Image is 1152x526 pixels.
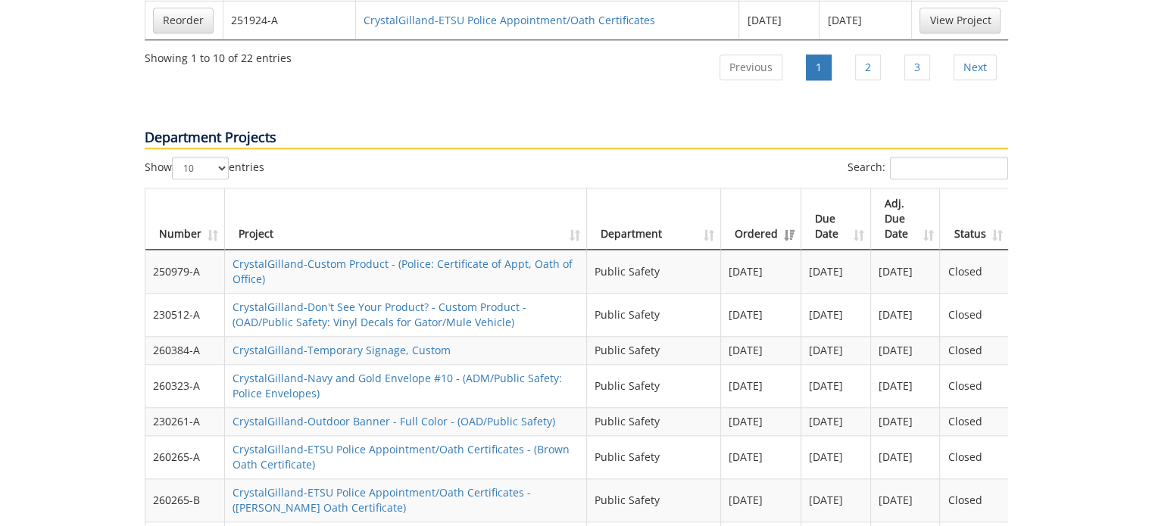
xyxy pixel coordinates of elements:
[940,364,1008,407] td: Closed
[871,478,941,521] td: [DATE]
[223,1,357,39] td: 251924-A
[145,478,225,521] td: 260265-B
[871,435,941,478] td: [DATE]
[364,13,655,27] a: CrystalGilland-ETSU Police Appointment/Oath Certificates
[871,336,941,364] td: [DATE]
[954,54,997,80] a: Next
[153,8,214,33] a: Reorder
[739,1,820,39] td: [DATE]
[233,300,526,329] a: CrystalGilland-Don't See Your Product? - Custom Product - (OAD/Public Safety: Vinyl Decals for Ga...
[721,336,801,364] td: [DATE]
[848,157,1008,179] label: Search:
[801,250,871,293] td: [DATE]
[940,407,1008,435] td: Closed
[919,8,1001,33] a: View Project
[871,407,941,435] td: [DATE]
[587,478,721,521] td: Public Safety
[801,293,871,336] td: [DATE]
[587,250,721,293] td: Public Safety
[871,364,941,407] td: [DATE]
[820,1,912,39] td: [DATE]
[801,478,871,521] td: [DATE]
[806,54,832,80] a: 1
[145,188,225,250] th: Number: activate to sort column ascending
[145,435,225,478] td: 260265-A
[587,364,721,407] td: Public Safety
[233,343,451,357] a: CrystalGilland-Temporary Signage, Custom
[145,128,1008,149] p: Department Projects
[172,157,229,179] select: Showentries
[145,364,225,407] td: 260323-A
[721,293,801,336] td: [DATE]
[587,293,721,336] td: Public Safety
[801,407,871,435] td: [DATE]
[720,54,782,80] a: Previous
[940,336,1008,364] td: Closed
[940,478,1008,521] td: Closed
[225,188,587,250] th: Project: activate to sort column ascending
[801,435,871,478] td: [DATE]
[145,293,225,336] td: 230512-A
[145,336,225,364] td: 260384-A
[587,435,721,478] td: Public Safety
[801,188,871,250] th: Due Date: activate to sort column ascending
[855,54,881,80] a: 2
[801,336,871,364] td: [DATE]
[233,257,573,286] a: CrystalGilland-Custom Product - (Police: Certificate of Appt, Oath of Office)
[145,250,225,293] td: 250979-A
[871,293,941,336] td: [DATE]
[721,478,801,521] td: [DATE]
[940,435,1008,478] td: Closed
[587,407,721,435] td: Public Safety
[890,157,1008,179] input: Search:
[940,188,1008,250] th: Status: activate to sort column ascending
[940,250,1008,293] td: Closed
[801,364,871,407] td: [DATE]
[940,293,1008,336] td: Closed
[721,407,801,435] td: [DATE]
[233,371,562,400] a: CrystalGilland-Navy and Gold Envelope #10 - (ADM/Public Safety: Police Envelopes)
[721,364,801,407] td: [DATE]
[871,250,941,293] td: [DATE]
[871,188,941,250] th: Adj. Due Date: activate to sort column ascending
[587,336,721,364] td: Public Safety
[904,54,930,80] a: 3
[233,414,555,428] a: CrystalGilland-Outdoor Banner - Full Color - (OAD/Public Safety)
[233,442,570,472] a: CrystalGilland-ETSU Police Appointment/Oath Certificates - (Brown Oath Certificate)
[145,407,225,435] td: 230261-A
[721,250,801,293] td: [DATE]
[721,188,801,250] th: Ordered: activate to sort column ascending
[145,157,264,179] label: Show entries
[233,485,531,515] a: CrystalGilland-ETSU Police Appointment/Oath Certificates - ([PERSON_NAME] Oath Certificate)
[587,188,721,250] th: Department: activate to sort column ascending
[145,45,292,66] div: Showing 1 to 10 of 22 entries
[721,435,801,478] td: [DATE]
